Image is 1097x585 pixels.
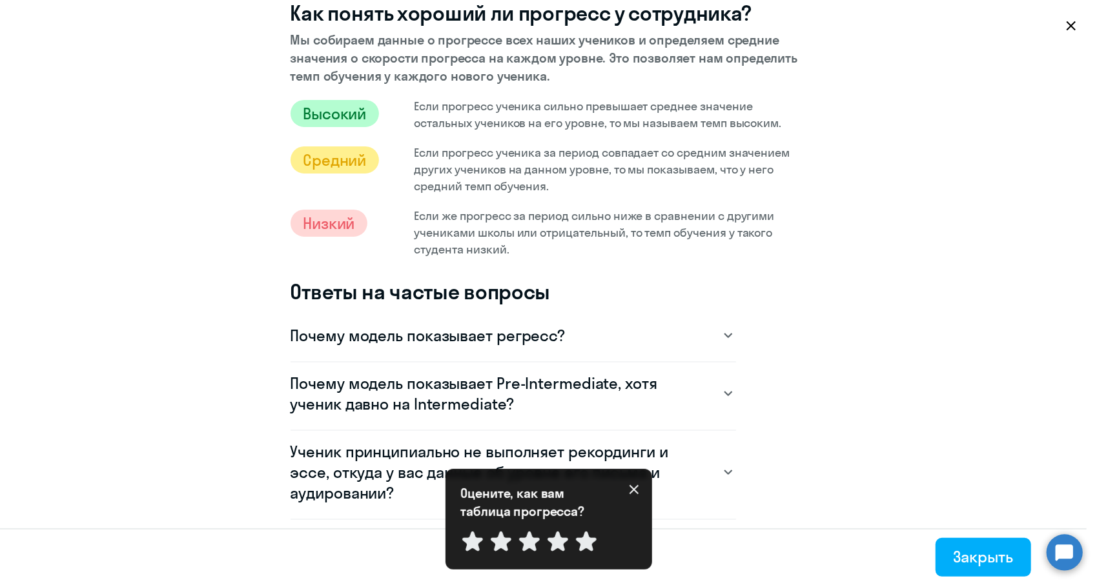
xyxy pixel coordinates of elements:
h2: Ответы на частые вопросы [291,279,807,304]
h3: Почему модель показывает регресс? [291,325,566,346]
button: Закрыть [936,538,1031,577]
span: Низкий [291,210,368,237]
h3: Почему модель показывает Pre-Intermediate, хотя ученик давно на Intermediate? [291,373,710,414]
span: Высокий [291,100,380,127]
p: Оцените, как вам таблица прогресса? [461,484,603,521]
p: Если прогресс ученика сильно превышает среднее значение остальных учеников на его уровне, то мы н... [415,98,792,132]
div: Закрыть [954,546,1013,567]
h3: Ученик принципиально не выполняет рекординги и эссе, откуда у вас данные об уровне его письма и а... [291,441,710,503]
p: Мы собираем данные о прогрессе всех наших учеников и определяем средние значения о скорости прогр... [291,31,807,85]
p: Если прогресс ученика за период совпадает со средним значением других учеников на данном уровне, ... [415,144,792,195]
p: Если же прогресс за период сильно ниже в сравнении с другими учениками школы или отрицательный, т... [415,208,792,258]
span: Средний [291,146,380,174]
